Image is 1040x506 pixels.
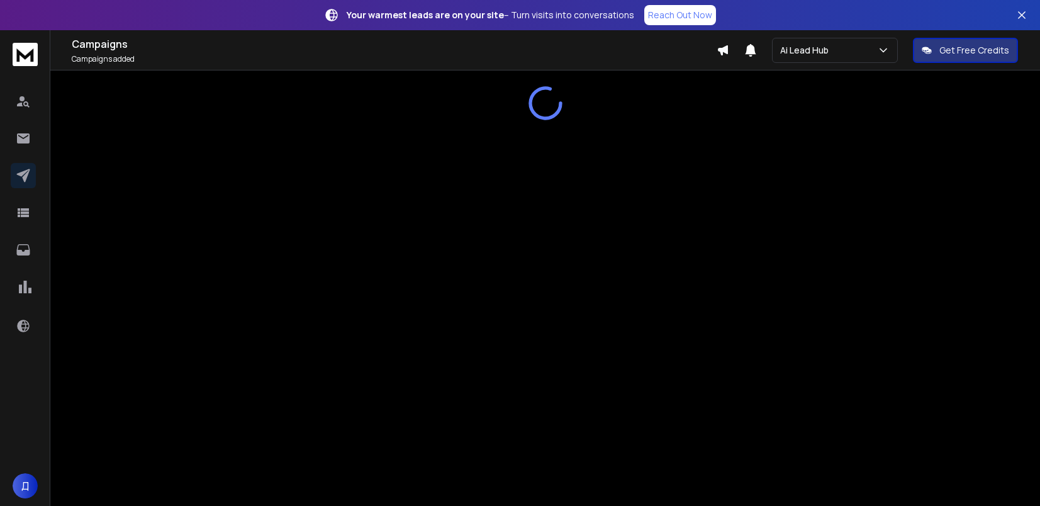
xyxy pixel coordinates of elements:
p: Campaigns added [72,54,717,64]
p: Reach Out Now [648,9,712,21]
p: Ai Lead Hub [780,44,834,57]
button: Д [13,473,38,498]
strong: Your warmest leads are on your site [347,9,504,21]
p: – Turn visits into conversations [347,9,634,21]
img: logo [13,43,38,66]
button: Get Free Credits [913,38,1018,63]
a: Reach Out Now [644,5,716,25]
p: Get Free Credits [939,44,1009,57]
h1: Campaigns [72,37,717,52]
